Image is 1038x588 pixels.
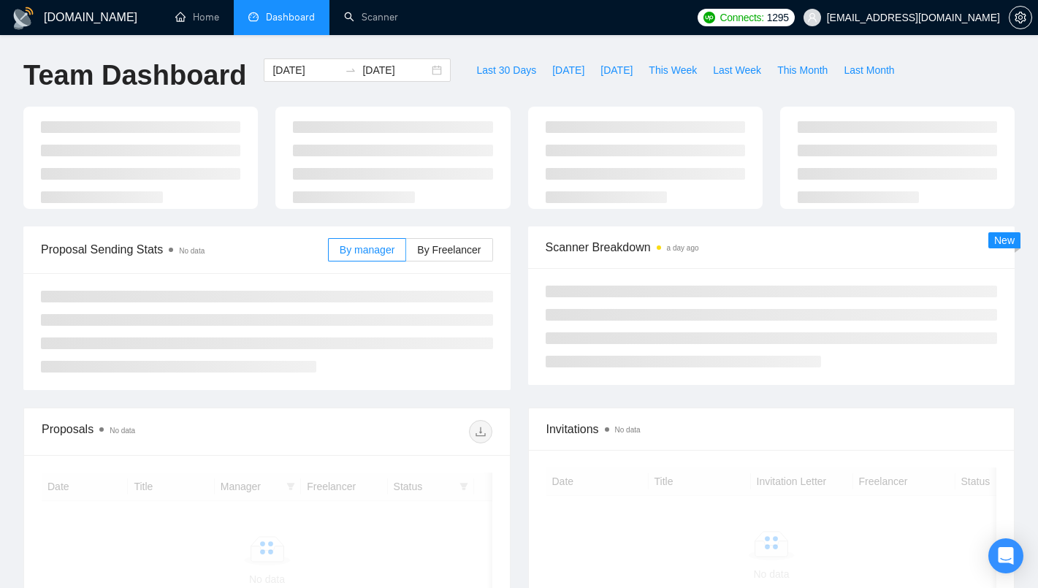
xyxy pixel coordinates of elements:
span: setting [1010,12,1031,23]
span: Last 30 Days [476,62,536,78]
img: upwork-logo.png [703,12,715,23]
span: [DATE] [600,62,633,78]
time: a day ago [667,244,699,252]
button: [DATE] [592,58,641,82]
span: user [807,12,817,23]
button: Last Week [705,58,769,82]
input: End date [362,62,429,78]
span: Dashboard [266,11,315,23]
span: Scanner Breakdown [546,238,998,256]
input: Start date [272,62,339,78]
button: This Week [641,58,705,82]
span: No data [615,426,641,434]
span: No data [179,247,205,255]
button: setting [1009,6,1032,29]
span: By manager [340,244,394,256]
span: 1295 [767,9,789,26]
h1: Team Dashboard [23,58,246,93]
span: [DATE] [552,62,584,78]
a: searchScanner [344,11,398,23]
span: Invitations [546,420,997,438]
span: No data [110,427,135,435]
button: Last Month [836,58,902,82]
button: This Month [769,58,836,82]
button: Last 30 Days [468,58,544,82]
div: Proposals [42,420,267,443]
span: This Week [649,62,697,78]
span: Connects: [720,9,763,26]
span: New [994,234,1015,246]
button: [DATE] [544,58,592,82]
span: dashboard [248,12,259,22]
span: By Freelancer [417,244,481,256]
div: Open Intercom Messenger [988,538,1023,573]
span: Proposal Sending Stats [41,240,328,259]
span: to [345,64,356,76]
span: swap-right [345,64,356,76]
span: This Month [777,62,828,78]
span: Last Month [844,62,894,78]
a: setting [1009,12,1032,23]
img: logo [12,7,35,30]
a: homeHome [175,11,219,23]
span: Last Week [713,62,761,78]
